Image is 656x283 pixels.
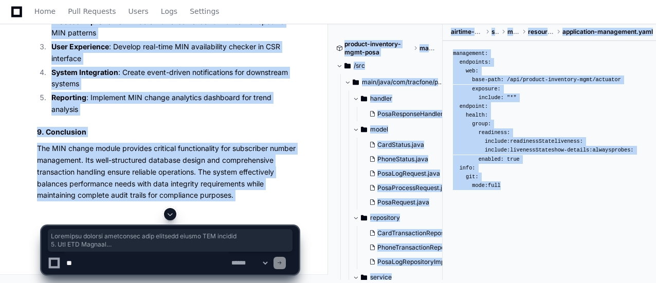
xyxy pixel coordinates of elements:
[37,127,299,137] h2: 9. Conclusion
[453,49,646,190] div: readinessState livenessState always full
[377,141,424,149] span: CardStatus.java
[51,232,289,249] span: Loremipsu dolorsi ametconsec adip elitsedd eiusmo TEM incidid 5. Utl ETD Magnaal 4.8 Enimadmi Ven...
[68,8,116,14] span: Pull Requests
[377,184,453,192] span: PosaProcessRequest.java
[129,8,149,14] span: Users
[370,95,392,103] span: handler
[485,138,510,144] span: include:
[554,138,582,144] span: liveness:
[460,59,491,65] span: endpoints:
[365,195,453,210] button: PosaRequest.java
[479,129,511,136] span: readiness:
[48,92,299,116] li: : Implement MIN change analytics dashboard for trend analysis
[507,156,520,162] span: true
[361,92,367,105] svg: Directory
[472,121,491,127] span: group:
[161,8,177,14] span: Logs
[491,28,499,36] span: src
[370,125,388,134] span: model
[460,165,476,171] span: info:
[528,28,554,36] span: resources
[344,60,351,72] svg: Directory
[472,86,500,92] span: exposure:
[507,28,519,36] span: main
[51,93,86,102] strong: Reporting
[365,138,453,152] button: CardStatus.java
[377,110,457,118] span: PosaResponseHandler.java
[37,143,299,201] p: The MIN change module provides critical functionality for subscriber number management. Its well-...
[190,8,219,14] span: Settings
[377,169,440,178] span: PosaLogRequest.java
[361,123,367,136] svg: Directory
[466,174,479,180] span: git:
[479,95,504,101] span: include:
[344,74,443,90] button: main/java/com/tracfone/posa
[551,147,592,153] span: show-details:
[485,147,510,153] span: include:
[51,68,118,77] strong: System Integration
[451,28,483,36] span: airtime-card
[460,103,488,109] span: endpoint:
[377,155,428,163] span: PhoneStatus.java
[353,90,451,107] button: handler
[420,44,435,52] span: master
[34,8,56,14] span: Home
[466,112,488,118] span: health:
[51,17,129,26] strong: Process Improvement
[48,67,299,90] li: : Create event-driven notifications for downstream systems
[472,182,488,188] span: mode:
[344,40,411,56] span: product-inventory-mgmt-posa
[353,76,359,88] svg: Directory
[377,198,429,206] span: PosaRequest.java
[562,28,653,36] span: application-management.yaml
[362,78,443,86] span: main/java/com/tracfone/posa
[365,152,453,166] button: PhoneStatus.java
[365,181,453,195] button: PosaProcessRequest.java
[507,77,621,83] span: /api/product-inventory-mgmt/actuator
[365,166,453,181] button: PosaLogRequest.java
[354,62,365,70] span: /src
[466,68,479,74] span: web:
[479,156,504,162] span: enabled:
[472,77,504,83] span: base-path:
[48,41,299,65] li: : Develop real-time MIN availability checker in CSR interface
[48,16,299,40] li: : Add automated validation for carrier-specific MIN patterns
[51,42,109,51] strong: User Experience
[353,121,451,138] button: model
[453,50,488,56] span: management:
[365,107,453,121] button: PosaResponseHandler.java
[336,58,435,74] button: /src
[611,147,633,153] span: probes:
